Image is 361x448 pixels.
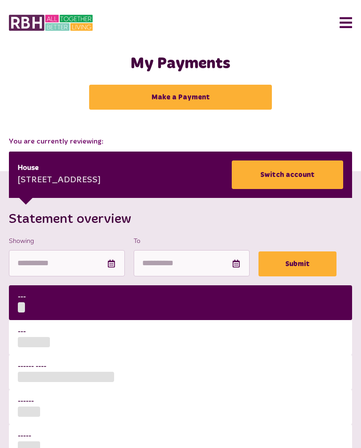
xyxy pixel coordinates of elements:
h1: My Payments [9,54,352,74]
span: You are currently reviewing: [9,136,352,147]
div: House [18,163,101,173]
div: [STREET_ADDRESS] [18,174,101,187]
a: Make a Payment [89,85,272,110]
a: Switch account [232,160,343,189]
img: MyRBH [9,13,93,32]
